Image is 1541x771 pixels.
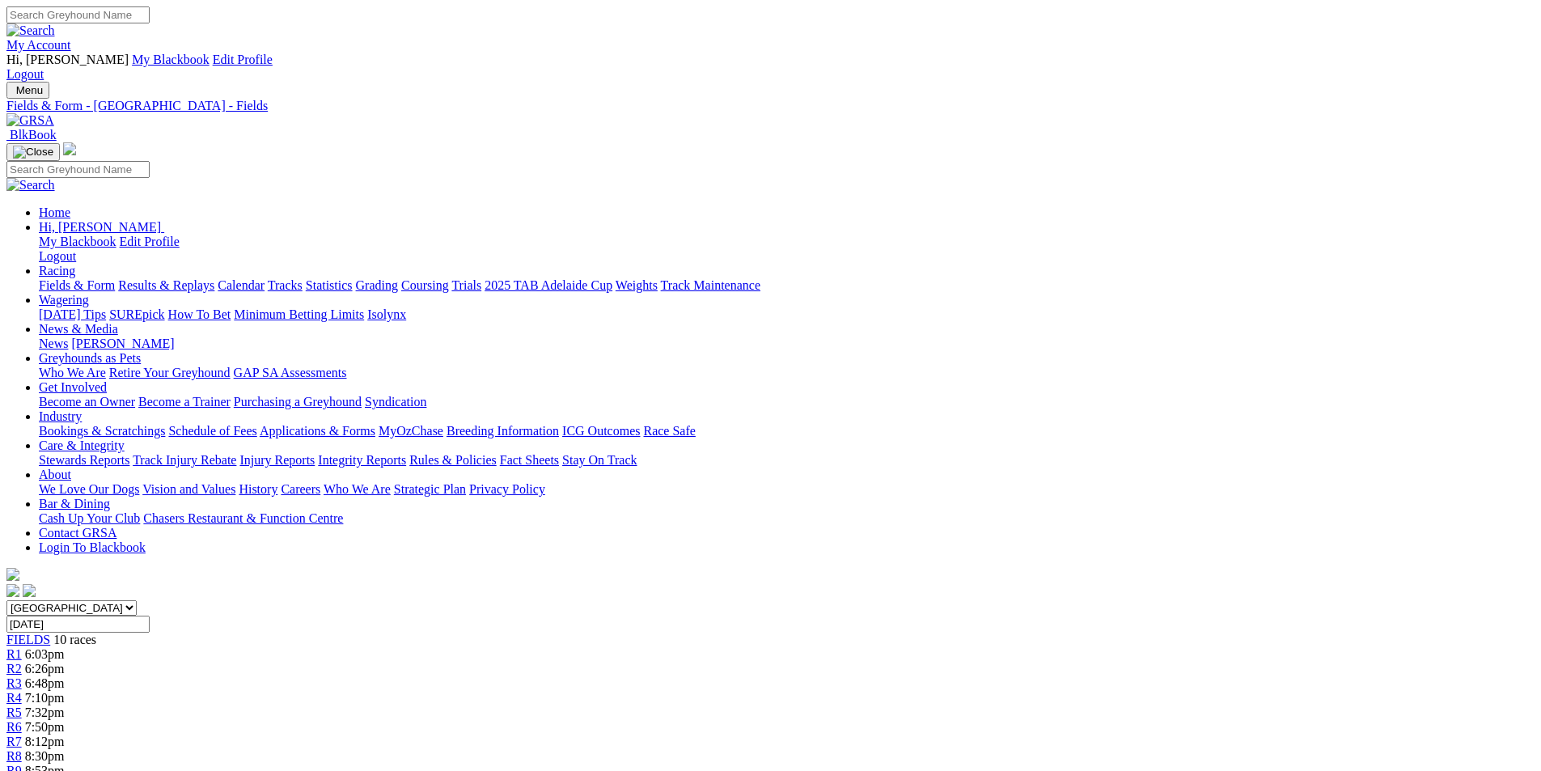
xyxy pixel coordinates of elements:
a: Applications & Forms [260,424,375,438]
img: GRSA [6,113,54,128]
a: Careers [281,482,320,496]
a: R6 [6,720,22,734]
input: Search [6,6,150,23]
a: FIELDS [6,633,50,646]
a: R8 [6,749,22,763]
input: Select date [6,616,150,633]
a: BlkBook [6,128,57,142]
a: Privacy Policy [469,482,545,496]
a: Tracks [268,278,303,292]
div: My Account [6,53,1535,82]
img: twitter.svg [23,584,36,597]
a: We Love Our Dogs [39,482,139,496]
a: Track Injury Rebate [133,453,236,467]
a: R3 [6,676,22,690]
a: Greyhounds as Pets [39,351,141,365]
a: Industry [39,409,82,423]
a: Breeding Information [447,424,559,438]
span: 8:30pm [25,749,65,763]
a: Contact GRSA [39,526,116,540]
a: Purchasing a Greyhound [234,395,362,409]
a: Syndication [365,395,426,409]
span: 10 races [53,633,96,646]
a: Fields & Form - [GEOGRAPHIC_DATA] - Fields [6,99,1535,113]
span: 7:50pm [25,720,65,734]
div: Racing [39,278,1535,293]
a: SUREpick [109,307,164,321]
span: 6:48pm [25,676,65,690]
a: Injury Reports [239,453,315,467]
span: 6:26pm [25,662,65,676]
a: [DATE] Tips [39,307,106,321]
a: Schedule of Fees [168,424,256,438]
a: My Account [6,38,71,52]
img: logo-grsa-white.png [6,568,19,581]
span: 7:32pm [25,705,65,719]
a: Wagering [39,293,89,307]
a: Isolynx [367,307,406,321]
img: logo-grsa-white.png [63,142,76,155]
span: 7:10pm [25,691,65,705]
a: Chasers Restaurant & Function Centre [143,511,343,525]
a: Coursing [401,278,449,292]
a: Race Safe [643,424,695,438]
a: R5 [6,705,22,719]
a: Grading [356,278,398,292]
span: Hi, [PERSON_NAME] [39,220,161,234]
div: Bar & Dining [39,511,1535,526]
a: Statistics [306,278,353,292]
a: Calendar [218,278,265,292]
a: Fields & Form [39,278,115,292]
a: Cash Up Your Club [39,511,140,525]
a: My Blackbook [39,235,116,248]
span: 6:03pm [25,647,65,661]
a: R2 [6,662,22,676]
a: R1 [6,647,22,661]
a: Stay On Track [562,453,637,467]
button: Toggle navigation [6,143,60,161]
a: How To Bet [168,307,231,321]
a: GAP SA Assessments [234,366,347,379]
a: Who We Are [324,482,391,496]
div: Hi, [PERSON_NAME] [39,235,1535,264]
img: Close [13,146,53,159]
input: Search [6,161,150,178]
a: Get Involved [39,380,107,394]
a: Integrity Reports [318,453,406,467]
a: My Blackbook [132,53,210,66]
a: Become an Owner [39,395,135,409]
a: History [239,482,277,496]
a: R4 [6,691,22,705]
a: ICG Outcomes [562,424,640,438]
a: Racing [39,264,75,277]
a: Hi, [PERSON_NAME] [39,220,164,234]
img: Search [6,23,55,38]
a: Edit Profile [213,53,273,66]
div: News & Media [39,337,1535,351]
div: Get Involved [39,395,1535,409]
div: Wagering [39,307,1535,322]
a: Fact Sheets [500,453,559,467]
a: Retire Your Greyhound [109,366,231,379]
a: About [39,468,71,481]
a: Login To Blackbook [39,540,146,554]
a: Bookings & Scratchings [39,424,165,438]
a: R7 [6,735,22,748]
a: Edit Profile [120,235,180,248]
a: Track Maintenance [661,278,760,292]
a: Strategic Plan [394,482,466,496]
a: Minimum Betting Limits [234,307,364,321]
a: Bar & Dining [39,497,110,510]
a: Become a Trainer [138,395,231,409]
a: Home [39,205,70,219]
